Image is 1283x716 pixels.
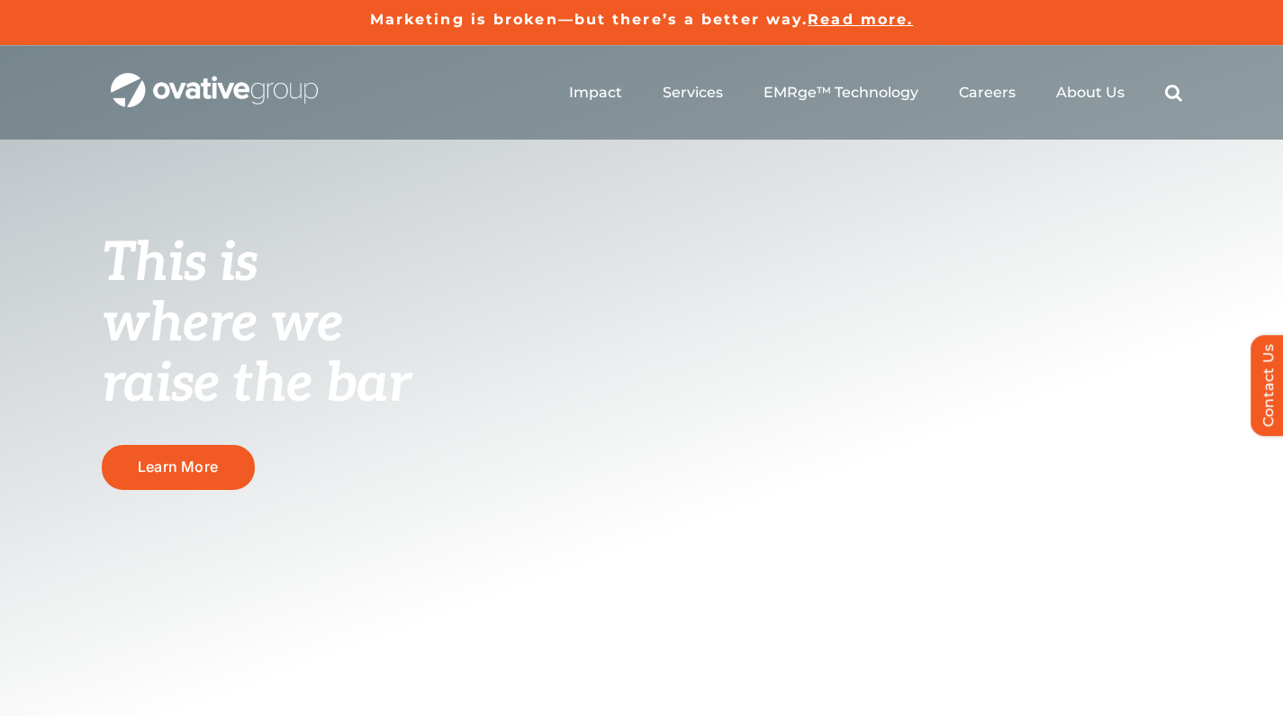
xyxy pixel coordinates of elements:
[138,458,218,476] span: Learn More
[102,445,255,489] a: Learn More
[102,231,258,296] span: This is
[763,84,918,102] a: EMRge™ Technology
[808,11,913,28] a: Read more.
[569,84,622,102] a: Impact
[370,11,809,28] a: Marketing is broken—but there’s a better way.
[959,84,1016,102] a: Careers
[102,292,411,417] span: where we raise the bar
[569,64,1182,122] nav: Menu
[1056,84,1125,102] a: About Us
[111,71,318,88] a: OG_Full_horizontal_WHT
[663,84,723,102] a: Services
[1165,84,1182,102] a: Search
